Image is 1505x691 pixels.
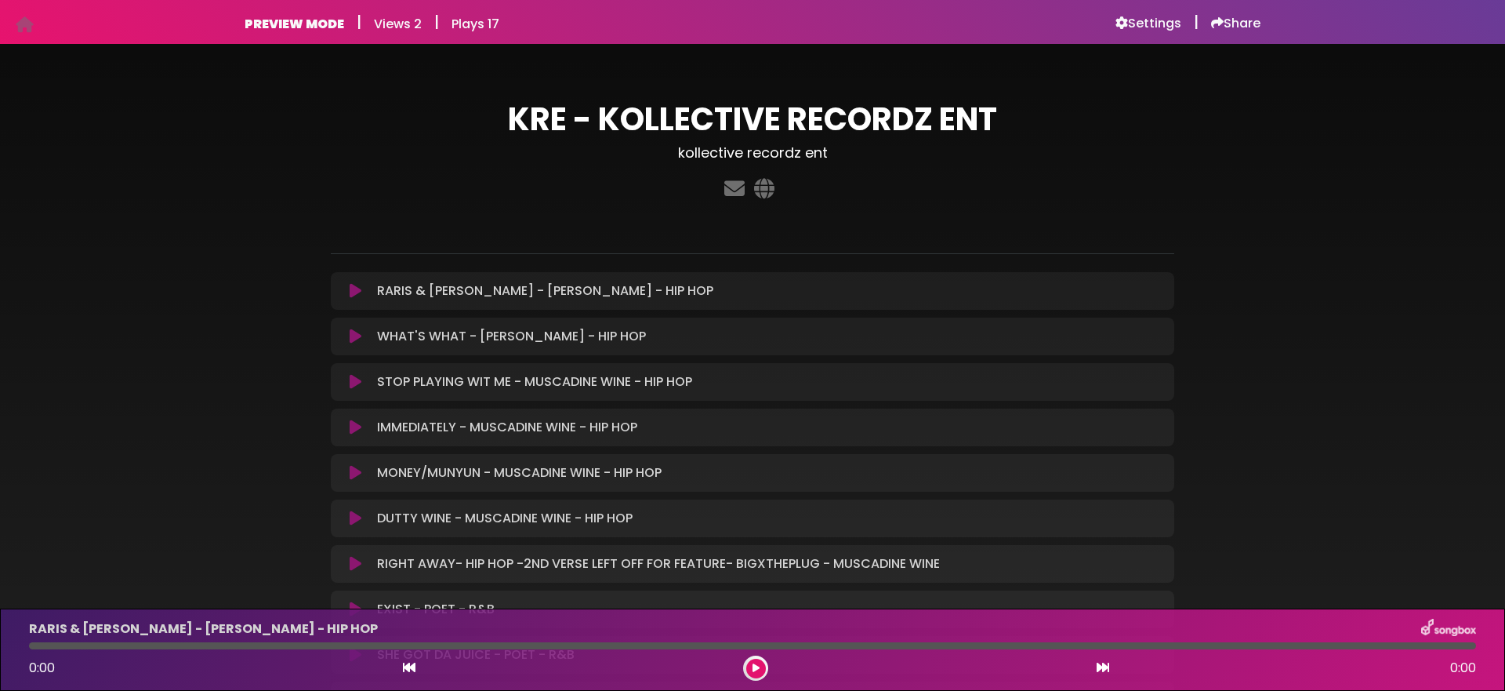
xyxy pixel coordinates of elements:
p: MONEY/MUNYUN - MUSCADINE WINE - HIP HOP [377,464,662,482]
a: Share [1211,16,1260,31]
img: songbox-logo-white.png [1421,619,1476,639]
a: Settings [1115,16,1181,31]
h5: | [1194,13,1199,31]
h1: KRE - KOLLECTIVE RECORDZ ENT [331,100,1174,138]
p: DUTTY WINE - MUSCADINE WINE - HIP HOP [377,509,633,528]
h6: Plays 17 [451,16,499,31]
h6: Views 2 [374,16,422,31]
p: WHAT'S WHAT - [PERSON_NAME] - HIP HOP [377,327,646,346]
span: 0:00 [29,659,55,677]
p: IMMEDIATELY - MUSCADINE WINE - HIP HOP [377,418,637,437]
h6: PREVIEW MODE [245,16,344,31]
p: EXIST - POET - R&B [377,600,495,619]
p: RIGHT AWAY- HIP HOP -2ND VERSE LEFT OFF FOR FEATURE- BIGXTHEPLUG - MUSCADINE WINE [377,555,940,573]
h3: kollective recordz ent [331,144,1174,162]
h5: | [357,13,361,31]
p: RARIS & [PERSON_NAME] - [PERSON_NAME] - HIP HOP [377,282,713,300]
p: RARIS & [PERSON_NAME] - [PERSON_NAME] - HIP HOP [29,620,378,638]
h5: | [434,13,439,31]
span: 0:00 [1450,659,1476,678]
p: STOP PLAYING WIT ME - MUSCADINE WINE - HIP HOP [377,373,692,391]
